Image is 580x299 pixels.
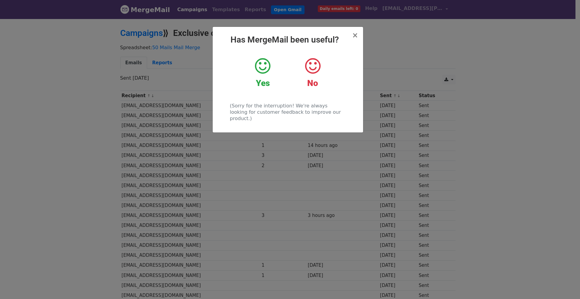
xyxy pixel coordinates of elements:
a: Yes [242,57,283,88]
h2: Has MergeMail been useful? [217,35,358,45]
strong: Yes [256,78,270,88]
button: Close [352,32,358,39]
p: (Sorry for the interruption! We're always looking for customer feedback to improve our product.) [230,103,346,122]
a: No [292,57,333,88]
span: × [352,31,358,40]
strong: No [307,78,318,88]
